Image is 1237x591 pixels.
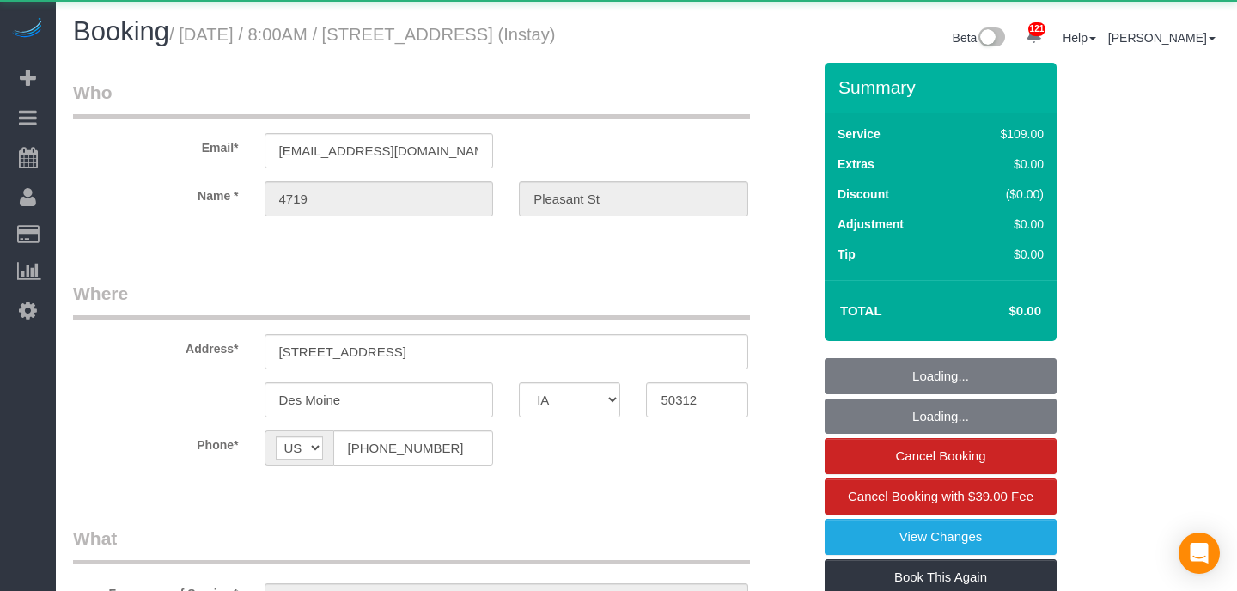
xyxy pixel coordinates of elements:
[519,181,748,216] input: Last Name*
[958,304,1041,319] h4: $0.00
[838,216,904,233] label: Adjustment
[73,281,750,320] legend: Where
[825,478,1057,515] a: Cancel Booking with $39.00 Fee
[964,186,1044,203] div: ($0.00)
[1179,533,1220,574] div: Open Intercom Messenger
[1063,31,1096,45] a: Help
[977,27,1005,50] img: New interface
[1017,17,1051,55] a: 121
[838,125,881,143] label: Service
[73,526,750,564] legend: What
[333,430,494,466] input: Phone*
[840,303,882,318] strong: Total
[838,155,874,173] label: Extras
[60,334,252,357] label: Address*
[964,246,1044,263] div: $0.00
[953,31,1006,45] a: Beta
[265,133,494,168] input: Email*
[964,216,1044,233] div: $0.00
[10,17,45,41] img: Automaid Logo
[848,489,1033,503] span: Cancel Booking with $39.00 Fee
[60,430,252,454] label: Phone*
[825,519,1057,555] a: View Changes
[646,382,747,417] input: Zip Code*
[60,181,252,204] label: Name *
[73,16,169,46] span: Booking
[265,382,494,417] input: City*
[1108,31,1216,45] a: [PERSON_NAME]
[73,80,750,119] legend: Who
[265,181,494,216] input: First Name*
[825,438,1057,474] a: Cancel Booking
[964,155,1044,173] div: $0.00
[838,246,856,263] label: Tip
[1028,22,1046,36] span: 121
[838,77,1048,97] h3: Summary
[838,186,889,203] label: Discount
[60,133,252,156] label: Email*
[964,125,1044,143] div: $109.00
[169,25,556,44] small: / [DATE] / 8:00AM / [STREET_ADDRESS] (Instay)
